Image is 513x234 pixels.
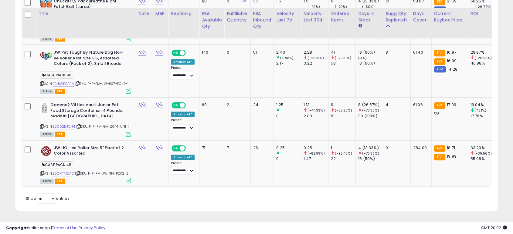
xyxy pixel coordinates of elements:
[276,11,298,23] div: Velocity Last 7d
[276,102,301,108] div: 1.25
[202,50,219,55] div: 140
[40,89,54,94] span: All listings currently available for purchase on Amazon
[40,179,54,184] span: All listings currently available for purchase on Amazon
[171,66,195,79] div: Preset:
[335,55,351,60] small: (-29.31%)
[172,103,180,108] span: ON
[358,11,380,23] div: Days In Stock
[358,102,383,108] div: 8 (26.67%)
[40,145,52,157] img: 41qXmW4fLpL._SL40_.jpg
[276,156,301,162] div: 0
[331,156,355,162] div: 22
[40,50,131,93] div: ASIN:
[54,50,127,68] b: JW Pet Tough By Nature Dog Hol-ee Roller Asst Size 3.5, Assorted Colors (Pack of 2), Small Breeds
[386,102,406,108] div: 4
[280,55,294,60] small: (11.98%)
[55,36,65,42] span: FBA
[304,113,328,119] div: 2.03
[40,102,49,114] img: 41nRRbeOb9L._SL40_.jpg
[276,50,301,55] div: 2.43
[331,102,355,108] div: 9
[202,102,219,108] div: 69
[253,11,271,30] div: FBA inbound Qty
[304,145,328,151] div: 0.25
[447,7,457,12] span: 20.21
[26,196,70,201] span: Show: entries
[171,118,195,132] div: Preset:
[40,132,54,137] span: All listings currently available for purchase on Amazon
[227,50,246,55] div: 0
[53,171,74,176] a: B00X1TMDAC
[358,145,383,151] div: 4 (13.33%)
[383,8,411,38] th: Please note that this number is a calculation based on your required days of coverage and your ve...
[76,124,129,129] span: | SKU: F-P-PM-GA-2044-UNI-1
[304,156,328,162] div: 1.47
[171,11,197,17] div: Repricing
[171,155,195,160] div: Amazon AI *
[40,102,131,136] div: ASIN:
[40,72,73,79] span: CASE PACK 96
[471,61,495,66] div: 40.88%
[54,145,127,158] b: JW HOL-ee Roller Size:5" Pack of 2 Color:Assorted
[447,58,457,64] span: 16.99
[253,50,269,55] div: 51
[358,61,383,66] div: 18 (60%)
[447,102,456,108] span: 17.99
[447,145,455,151] span: 18.71
[474,4,491,9] small: (-26.74%)
[413,145,427,151] div: 284.00
[53,81,74,86] a: B01BWF0AR4
[447,153,457,159] span: 19.99
[471,156,495,162] div: 55.08%
[304,102,328,108] div: 1.13
[307,108,324,113] small: (-44.33%)
[386,145,406,151] div: 0
[471,11,493,17] div: ROI
[155,102,163,108] a: N/A
[75,171,128,176] span: | SKU: F-P-PM-JW-1114-PCK2-2
[335,4,347,9] small: (-70%)
[331,11,353,23] div: Ordered Items
[474,55,492,60] small: (-26.93%)
[155,49,163,55] a: N/A
[253,102,269,108] div: 24
[307,4,320,9] small: (-40%)
[358,23,362,29] small: Days In Stock.
[40,50,52,62] img: 51uKzMqVbWL._SL40_.jpg
[227,145,246,151] div: 7
[276,145,301,151] div: 0.25
[138,145,146,151] a: N/A
[471,50,495,55] div: 29.87%
[434,145,445,152] small: FBA
[55,89,65,94] span: FBA
[413,11,429,23] div: Days Cover
[138,11,150,17] div: Note
[185,145,195,151] span: OFF
[335,108,352,113] small: (-85.25%)
[172,145,180,151] span: ON
[434,6,446,13] small: FBM
[276,113,301,119] div: 0
[474,108,486,113] small: (7.21%)
[202,145,219,151] div: 71
[471,102,495,108] div: 19.04%
[358,55,367,60] small: (0%)
[362,4,375,9] small: (-50%)
[40,145,131,183] div: ASIN:
[276,61,301,66] div: 2.17
[155,145,163,151] a: N/A
[52,225,78,231] a: Terms of Use
[434,66,446,72] small: FBM
[253,145,269,151] div: 26
[362,108,379,113] small: (-73.33%)
[304,11,326,23] div: Velocity Last 30d
[6,225,105,231] div: seller snap | |
[434,102,445,109] small: FBA
[185,50,195,55] span: OFF
[434,58,445,65] small: FBA
[307,55,324,60] small: (-29.19%)
[413,102,427,108] div: 61.06
[386,11,408,23] div: Sugg Qty Replenish
[307,151,324,156] small: (-82.99%)
[155,11,166,17] div: MAP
